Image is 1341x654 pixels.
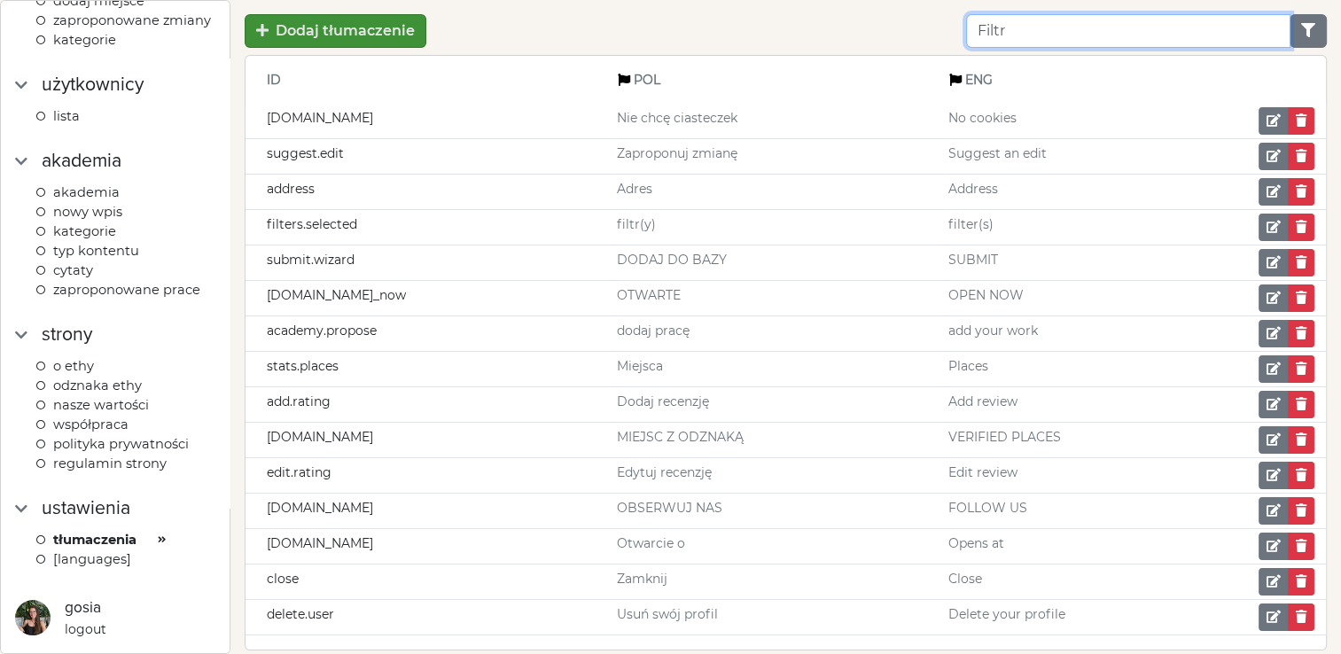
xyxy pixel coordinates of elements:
[53,378,142,393] span: odznaka Ethy
[1259,284,1314,312] div: Category config
[245,14,426,48] button: Dodaj tłumaczenie
[617,252,741,268] span: DODAJ DO BAZY
[617,323,704,339] span: dodaj pracę
[966,14,1290,48] input: Filter
[617,287,695,303] span: OTWARTE
[267,181,315,197] span: address
[267,535,373,551] span: [DOMAIN_NAME]
[53,204,122,220] span: Nowy wpis
[617,181,667,197] span: Adres
[267,358,339,374] span: stats.places
[617,500,737,516] span: OBSERWUJ NAS
[267,606,334,622] span: delete.user
[1259,603,1314,631] div: Category config
[267,323,377,339] span: academy.propose
[1259,533,1314,560] div: Category config
[1259,320,1314,347] div: Category config
[267,500,373,516] span: [DOMAIN_NAME]
[42,494,130,523] div: ustawienia
[246,56,613,104] th: ID
[948,181,1012,197] span: Address
[948,110,1031,126] span: No cookies
[617,110,752,126] span: Nie chcę ciasteczek
[617,535,699,551] span: Otwarcie o
[948,145,1061,161] span: Suggest an edit
[53,184,120,200] span: Akademia
[617,606,732,622] span: Usuń swój profil
[42,147,121,175] div: akademia
[948,393,1032,409] span: Add review
[53,397,149,413] span: Nasze wartości
[1259,355,1314,383] div: Category config
[617,393,723,409] span: Dodaj recenzję
[267,464,331,480] span: edit.rating
[1259,107,1314,135] div: Category config
[948,252,1012,268] span: SUBMIT
[948,571,996,587] span: Close
[267,571,299,587] span: close
[948,323,1052,339] span: add your work
[53,436,189,452] span: Polityka prywatności
[53,417,129,432] span: Współpraca
[948,216,1008,232] span: filter(s)
[42,71,144,99] div: Użytkownicy
[267,216,357,232] span: filters.selected
[617,464,726,480] span: Edytuj recenzję
[53,282,200,298] span: Zaproponowane prace
[65,620,106,639] div: logout
[617,429,758,445] span: MIEJSC Z ODZNAKĄ
[53,223,116,239] span: kategorie
[948,358,1002,374] span: Places
[65,597,106,620] div: Gosia
[948,535,1018,551] span: Opens at
[617,358,677,374] span: Miejsca
[53,358,94,374] span: O Ethy
[267,252,355,268] span: submit.wizard
[53,108,80,124] span: lista
[53,32,116,48] span: kategorie
[53,551,131,567] span: [languages]
[1259,426,1314,454] div: Category config
[267,110,373,126] span: [DOMAIN_NAME]
[53,243,139,259] span: TYP KONTENTU
[617,145,752,161] span: Zaproponuj zmianę
[267,393,331,409] span: add.rating
[1259,497,1314,525] div: Category config
[945,56,1255,104] th: ENG
[53,532,136,548] span: Tłumaczenia
[53,12,211,28] span: Zaproponowane zmiany
[1259,462,1314,489] div: Category config
[948,287,1038,303] span: OPEN NOW
[1259,178,1314,206] div: Category config
[267,145,344,161] span: suggest.edit
[948,464,1032,480] span: Edit review
[42,321,92,349] div: Strony
[613,56,945,104] th: POL
[53,455,167,471] span: Regulamin strony
[267,287,406,303] span: [DOMAIN_NAME]_now
[1259,568,1314,596] div: Category config
[1259,249,1314,276] div: Category config
[948,429,1075,445] span: VERIFIED PLACES
[1259,214,1314,241] div: Category config
[53,262,93,278] span: cytaty
[1259,391,1314,418] div: Category config
[948,606,1080,622] span: Delete your profile
[267,429,373,445] span: [DOMAIN_NAME]
[617,571,682,587] span: Zamknij
[948,500,1041,516] span: FOLLOW US
[1259,143,1314,170] div: Category config
[617,216,670,232] span: filtr(y)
